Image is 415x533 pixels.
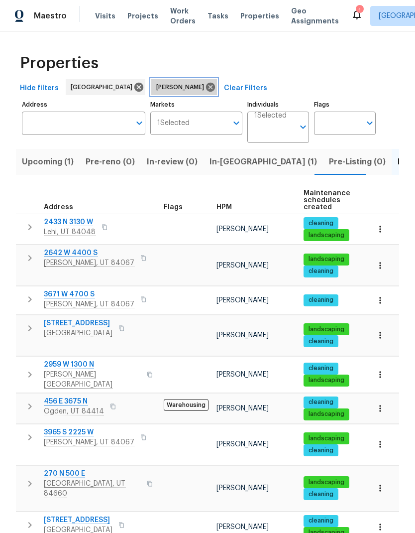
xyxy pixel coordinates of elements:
span: landscaping [305,325,348,334]
label: Flags [314,102,376,108]
span: Flags [164,204,183,211]
span: landscaping [305,255,348,264]
span: Maestro [34,11,67,21]
span: Properties [240,11,279,21]
span: [PERSON_NAME] [216,405,269,412]
span: Clear Filters [224,82,267,95]
span: Work Orders [170,6,196,26]
span: In-[GEOGRAPHIC_DATA] (1) [209,155,317,169]
span: Visits [95,11,115,21]
span: 1 Selected [254,112,287,120]
span: Upcoming (1) [22,155,74,169]
span: cleaning [305,337,337,346]
span: Address [44,204,73,211]
span: cleaning [305,267,337,275]
label: Markets [150,102,243,108]
span: Projects [127,11,158,21]
span: landscaping [305,478,348,487]
span: In-review (0) [147,155,198,169]
span: landscaping [305,376,348,385]
label: Individuals [247,102,309,108]
span: Geo Assignments [291,6,339,26]
button: Open [296,120,310,134]
div: [GEOGRAPHIC_DATA] [66,79,145,95]
span: [PERSON_NAME] [216,262,269,269]
span: cleaning [305,364,337,373]
span: 1 Selected [157,119,190,128]
span: cleaning [305,446,337,455]
span: Pre-Listing (0) [329,155,386,169]
button: Clear Filters [220,79,271,98]
label: Address [22,102,145,108]
span: Properties [20,58,99,68]
span: [PERSON_NAME] [216,297,269,304]
span: [PERSON_NAME] [216,524,269,531]
span: [PERSON_NAME] [216,441,269,448]
div: [PERSON_NAME] [151,79,217,95]
span: landscaping [305,231,348,240]
button: Open [363,116,377,130]
span: Pre-reno (0) [86,155,135,169]
span: cleaning [305,219,337,228]
span: landscaping [305,434,348,443]
span: Maintenance schedules created [304,190,350,211]
span: [GEOGRAPHIC_DATA] [71,82,136,92]
span: cleaning [305,398,337,406]
button: Open [229,116,243,130]
span: [PERSON_NAME] [216,371,269,378]
span: [PERSON_NAME] [216,485,269,492]
span: cleaning [305,517,337,525]
button: Open [132,116,146,130]
span: [PERSON_NAME] [216,332,269,339]
span: Warehousing [164,399,208,411]
span: cleaning [305,296,337,304]
span: Tasks [207,12,228,19]
button: Hide filters [16,79,63,98]
span: HPM [216,204,232,211]
span: Hide filters [20,82,59,95]
span: [PERSON_NAME] [216,226,269,233]
div: 1 [356,6,363,16]
span: landscaping [305,410,348,418]
span: cleaning [305,490,337,499]
span: [PERSON_NAME] [156,82,208,92]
